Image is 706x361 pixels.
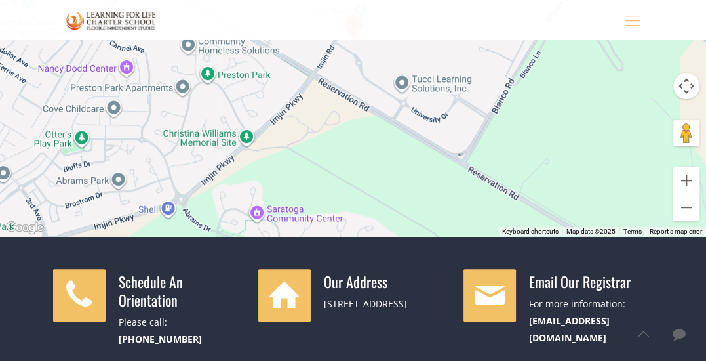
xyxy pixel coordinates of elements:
h4: Schedule An Orientation [119,272,243,309]
button: Zoom in [673,167,699,194]
div: [STREET_ADDRESS] [324,295,448,312]
button: Keyboard shortcuts [502,227,559,236]
a: [EMAIL_ADDRESS][DOMAIN_NAME] [529,314,610,344]
div: For more information: [529,295,653,347]
img: Google [3,219,47,236]
button: Zoom out [673,194,699,221]
h4: Our Address [324,272,448,291]
div: Please call: [119,314,243,348]
a: Back to top icon [629,320,657,348]
h4: Email Our Registrar [529,272,653,291]
button: Drag Pegman onto the map to open Street View [673,120,699,146]
a: Terms (opens in new tab) [623,228,642,235]
a: Report a map error [650,228,702,235]
img: Contact Us [66,9,157,32]
button: Map camera controls [673,73,699,99]
a: Open this area in Google Maps (opens a new window) [3,219,47,236]
span: Map data ©2025 [566,228,616,235]
a: mobile menu [621,9,644,31]
a: [PHONE_NUMBER] [119,333,202,345]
